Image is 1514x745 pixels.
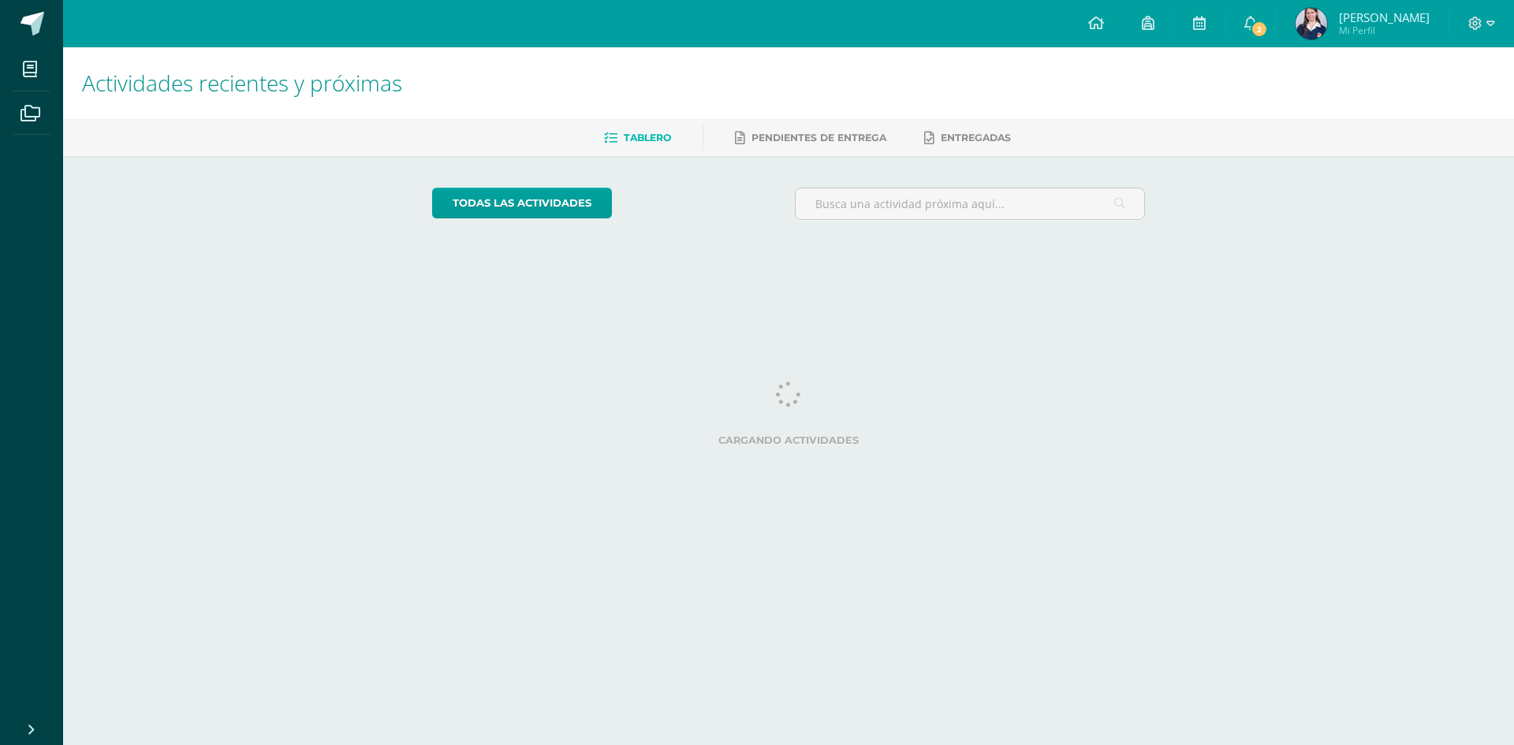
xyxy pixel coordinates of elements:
[796,188,1145,219] input: Busca una actividad próxima aquí...
[941,132,1011,143] span: Entregadas
[924,125,1011,151] a: Entregadas
[1339,24,1430,37] span: Mi Perfil
[735,125,886,151] a: Pendientes de entrega
[604,125,671,151] a: Tablero
[1339,9,1430,25] span: [PERSON_NAME]
[624,132,671,143] span: Tablero
[751,132,886,143] span: Pendientes de entrega
[1296,8,1327,39] img: 27e4046a7871a15bcb3f214681b6a6bb.png
[82,68,402,98] span: Actividades recientes y próximas
[1251,20,1268,38] span: 2
[432,434,1146,446] label: Cargando actividades
[432,188,612,218] a: todas las Actividades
